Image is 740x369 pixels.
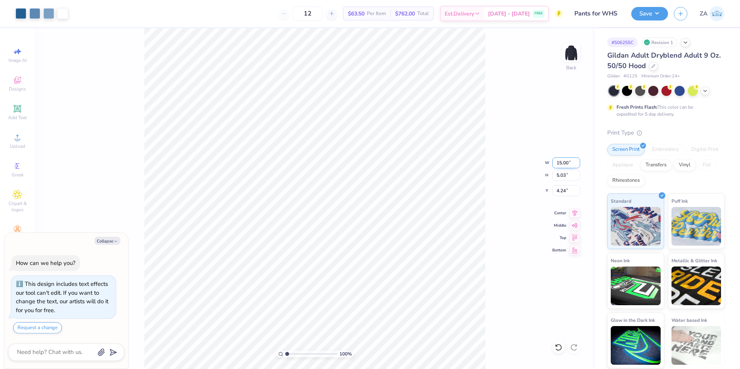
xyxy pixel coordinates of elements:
[339,350,352,357] span: 100 %
[569,6,625,21] input: Untitled Design
[417,10,429,18] span: Total
[552,210,566,216] span: Center
[348,10,365,18] span: $63.50
[9,57,27,63] span: Image AI
[293,7,323,20] input: – –
[10,143,25,149] span: Upload
[647,144,684,155] div: Embroidery
[671,197,688,205] span: Puff Ink
[611,197,631,205] span: Standard
[607,128,725,137] div: Print Type
[611,256,630,265] span: Neon Ink
[671,316,707,324] span: Water based Ink
[564,45,579,60] img: Back
[617,104,658,110] strong: Fresh Prints Flash:
[611,316,655,324] span: Glow in the Dark Ink
[12,172,24,178] span: Greek
[552,235,566,241] span: Top
[607,175,645,186] div: Rhinestones
[445,10,474,18] span: Est. Delivery
[624,73,637,80] span: # G125
[8,114,27,121] span: Add Text
[611,207,661,246] img: Standard
[607,144,645,155] div: Screen Print
[641,73,680,80] span: Minimum Order: 24 +
[566,64,576,71] div: Back
[94,237,120,245] button: Collapse
[607,159,638,171] div: Applique
[9,86,26,92] span: Designs
[686,144,724,155] div: Digital Print
[674,159,695,171] div: Vinyl
[698,159,716,171] div: Foil
[16,280,108,314] div: This design includes text effects our tool can't edit. If you want to change the text, our artist...
[16,259,75,267] div: How can we help you?
[4,200,31,213] span: Clipart & logos
[671,207,721,246] img: Puff Ink
[552,223,566,228] span: Middle
[671,256,717,265] span: Metallic & Glitter Ink
[611,266,661,305] img: Neon Ink
[617,104,712,118] div: This color can be expedited for 5 day delivery.
[367,10,386,18] span: Per Item
[671,326,721,365] img: Water based Ink
[534,11,543,16] span: FREE
[552,248,566,253] span: Bottom
[641,159,671,171] div: Transfers
[611,326,661,365] img: Glow in the Dark Ink
[607,73,620,80] span: Gildan
[488,10,530,18] span: [DATE] - [DATE]
[671,266,721,305] img: Metallic & Glitter Ink
[13,322,62,333] button: Request a change
[395,10,415,18] span: $762.00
